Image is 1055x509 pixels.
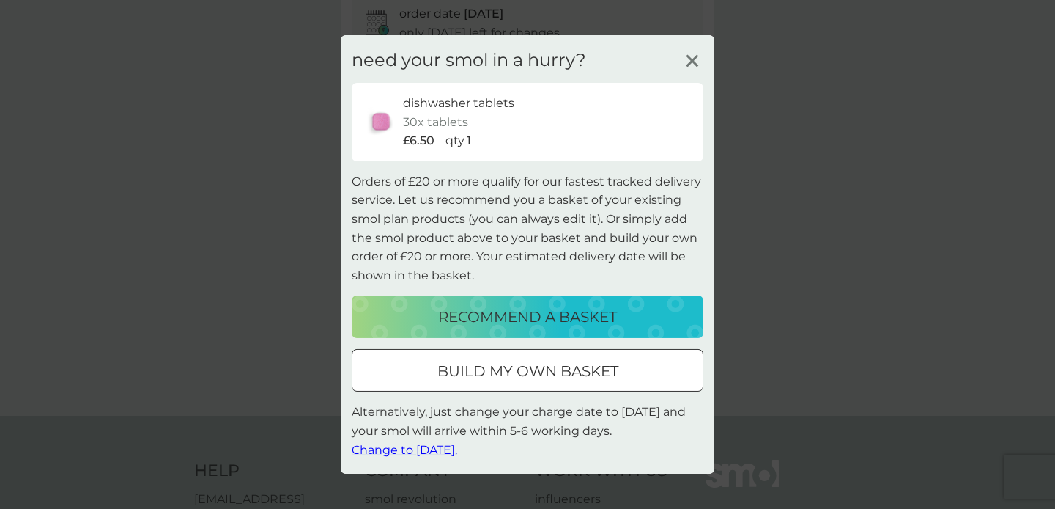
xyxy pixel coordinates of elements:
button: build my own basket [352,349,703,392]
p: dishwasher tablets [403,94,514,113]
p: recommend a basket [438,305,617,329]
p: 30x tablets [403,113,468,132]
p: £6.50 [403,131,434,150]
h3: need your smol in a hurry? [352,50,586,71]
p: build my own basket [437,359,618,383]
p: Orders of £20 or more qualify for our fastest tracked delivery service. Let us recommend you a ba... [352,172,703,285]
p: Alternatively, just change your charge date to [DATE] and your smol will arrive within 5-6 workin... [352,403,703,459]
p: 1 [467,131,471,150]
button: recommend a basket [352,296,703,338]
span: Change to [DATE]. [352,442,457,456]
button: Change to [DATE]. [352,440,457,459]
p: qty [445,131,464,150]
